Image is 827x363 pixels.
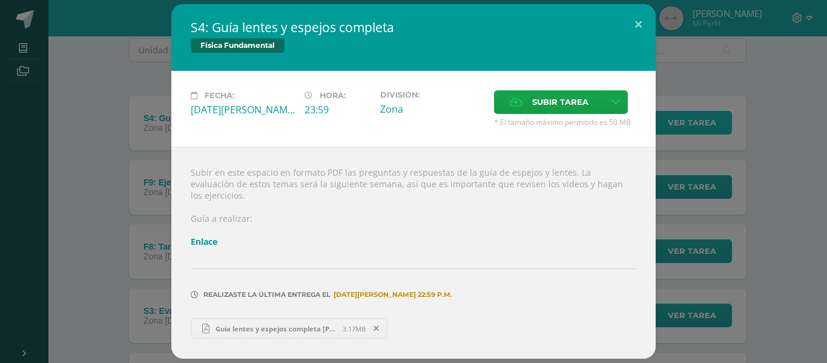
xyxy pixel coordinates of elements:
span: Guia lentes y espejos completa [PERSON_NAME]pdf [209,324,343,333]
div: 23:59 [305,103,371,116]
span: 3.17MB [343,324,366,333]
span: Remover entrega [366,322,387,335]
div: Subir en este espacio en formato PDF las preguntas y respuestas de la guía de espejos y lentes. L... [171,147,656,359]
div: [DATE][PERSON_NAME] [191,103,295,116]
span: * El tamaño máximo permitido es 50 MB [494,117,636,127]
span: Hora: [320,91,346,100]
a: Enlace [191,236,217,247]
span: Fecha: [205,91,234,100]
span: [DATE][PERSON_NAME] 22:59 p.m. [331,295,452,295]
label: División: [380,90,484,99]
button: Close (Esc) [621,4,656,45]
span: Realizaste la última entrega el [203,290,331,299]
span: Subir tarea [532,91,588,113]
a: Guia lentes y espejos completa [PERSON_NAME]pdf 3.17MB [191,318,387,339]
h2: S4: Guía lentes y espejos completa [191,19,636,36]
div: Zona [380,102,484,116]
span: Física Fundamental [191,38,285,53]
